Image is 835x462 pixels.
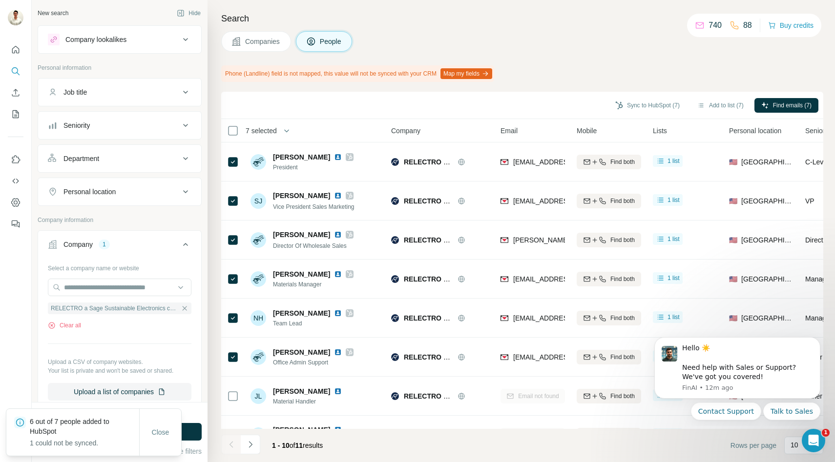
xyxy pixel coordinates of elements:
[731,441,776,450] span: Rows per page
[273,358,354,367] span: Office Admin Support
[38,114,201,137] button: Seniority
[822,429,830,437] span: 1
[610,275,635,283] span: Find both
[729,196,737,206] span: 🇺🇸
[273,152,330,162] span: [PERSON_NAME]
[272,442,290,449] span: 1 - 10
[391,158,399,166] img: Logo of RELECTRO a Sage Sustainable Electronics company
[273,308,330,318] span: [PERSON_NAME]
[741,235,793,245] span: [GEOGRAPHIC_DATA]
[250,154,266,170] img: Avatar
[404,314,576,322] span: RELECTRO a Sage Sustainable Electronics company
[805,197,814,205] span: VP
[729,126,781,136] span: Personal location
[63,87,87,97] div: Job title
[577,155,641,169] button: Find both
[802,429,825,452] iframe: Intercom live chat
[334,231,342,239] img: LinkedIn logo
[334,309,342,317] img: LinkedIn logo
[577,272,641,286] button: Find both
[250,427,266,443] img: Avatar
[273,230,330,240] span: [PERSON_NAME]
[743,20,752,31] p: 88
[501,274,508,284] img: provider findymail logo
[440,68,492,79] button: Map my fields
[513,197,629,205] span: [EMAIL_ADDRESS][DOMAIN_NAME]
[51,304,179,313] span: RELECTRO a Sage Sustainable Electronics company
[805,236,829,244] span: Director
[404,353,576,361] span: RELECTRO a Sage Sustainable Electronics company
[513,236,685,244] span: [PERSON_NAME][EMAIL_ADDRESS][DOMAIN_NAME]
[668,313,680,321] span: 1 list
[65,35,126,44] div: Company lookalikes
[501,196,508,206] img: provider findymail logo
[38,28,201,51] button: Company lookalikes
[404,197,576,205] span: RELECTRO a Sage Sustainable Electronics company
[501,157,508,167] img: provider findymail logo
[668,235,680,243] span: 1 list
[273,280,354,289] span: Materials Manager
[610,158,635,166] span: Find both
[577,428,641,442] button: Find both
[221,12,823,25] h4: Search
[610,197,635,205] span: Find both
[8,62,23,80] button: Search
[152,427,169,437] span: Close
[791,440,798,450] p: 10
[513,275,629,283] span: [EMAIL_ADDRESS][DOMAIN_NAME]
[334,426,342,434] img: LinkedIn logo
[246,126,277,136] span: 7 selected
[241,435,260,454] button: Navigate to next page
[273,397,346,406] span: Material Handler
[501,126,518,136] span: Email
[577,233,641,247] button: Find both
[668,196,680,204] span: 1 list
[30,417,139,436] p: 6 out of 7 people added to HubSpot
[391,236,399,244] img: Logo of RELECTRO a Sage Sustainable Electronics company
[8,105,23,123] button: My lists
[170,6,208,20] button: Hide
[63,154,99,163] div: Department
[653,126,667,136] span: Lists
[8,151,23,168] button: Use Surfe on LinkedIn
[391,126,420,136] span: Company
[8,194,23,211] button: Dashboard
[273,191,330,201] span: [PERSON_NAME]
[391,314,399,322] img: Logo of RELECTRO a Sage Sustainable Electronics company
[391,197,399,205] img: Logo of RELECTRO a Sage Sustainable Electronics company
[145,423,176,441] button: Close
[273,203,355,210] span: Vice President Sales Marketing
[805,314,832,322] span: Manager
[610,353,635,362] span: Find both
[334,153,342,161] img: LinkedIn logo
[610,236,635,244] span: Find both
[741,274,793,284] span: [GEOGRAPHIC_DATA]
[38,147,201,170] button: Department
[273,386,330,396] span: [PERSON_NAME]
[63,187,116,197] div: Personal location
[273,347,330,357] span: [PERSON_NAME]
[501,352,508,362] img: provider findymail logo
[391,392,399,400] img: Logo of RELECTRO a Sage Sustainable Electronics company
[668,274,680,282] span: 1 list
[273,319,354,328] span: Team Lead
[577,350,641,364] button: Find both
[640,328,835,426] iframe: Intercom notifications message
[38,63,202,72] p: Personal information
[608,98,687,113] button: Sync to HubSpot (7)
[320,37,342,46] span: People
[250,232,266,248] img: Avatar
[513,314,629,322] span: [EMAIL_ADDRESS][DOMAIN_NAME]
[38,9,68,18] div: New search
[38,233,201,260] button: Company1
[501,235,508,245] img: provider findymail logo
[48,358,191,366] p: Upload a CSV of company websites.
[30,438,139,448] p: 1 could not be synced.
[334,192,342,200] img: LinkedIn logo
[709,20,722,31] p: 740
[404,236,576,244] span: RELECTRO a Sage Sustainable Electronics company
[513,353,629,361] span: [EMAIL_ADDRESS][DOMAIN_NAME]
